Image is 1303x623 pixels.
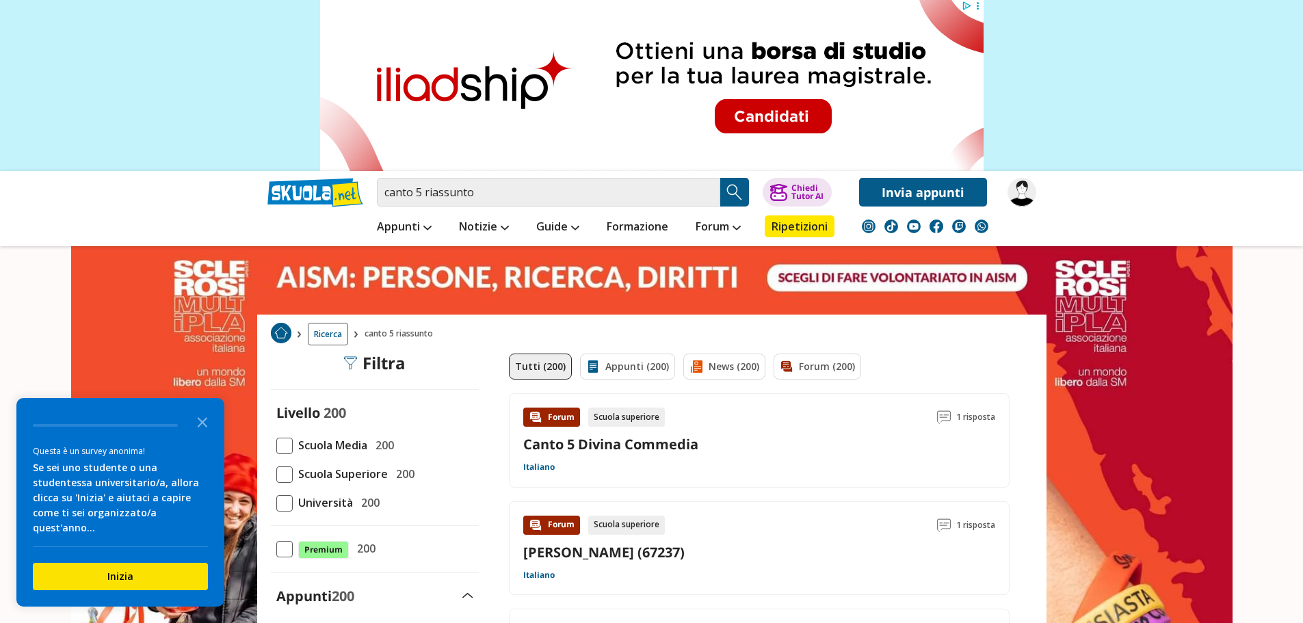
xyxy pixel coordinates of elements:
[293,494,353,512] span: Università
[586,360,600,373] img: Appunti filtro contenuto
[523,543,685,561] a: [PERSON_NAME] (67237)
[791,184,824,200] div: Chiedi Tutor AI
[332,587,354,605] span: 200
[276,403,320,422] label: Livello
[937,518,951,532] img: Commenti lettura
[271,323,291,345] a: Home
[456,215,512,240] a: Notizie
[523,570,555,581] a: Italiano
[343,356,357,370] img: Filtra filtri mobile
[952,220,966,233] img: twitch
[356,494,380,512] span: 200
[780,360,793,373] img: Forum filtro contenuto
[370,436,394,454] span: 200
[763,178,832,207] button: ChiediTutor AI
[16,398,224,607] div: Survey
[377,178,720,207] input: Cerca appunti, riassunti o versioni
[692,215,744,240] a: Forum
[588,408,665,427] div: Scuola superiore
[523,435,698,453] a: Canto 5 Divina Commedia
[523,516,580,535] div: Forum
[724,182,745,202] img: Cerca appunti, riassunti o versioni
[533,215,583,240] a: Guide
[529,518,542,532] img: Forum contenuto
[689,360,703,373] img: News filtro contenuto
[271,323,291,343] img: Home
[907,220,921,233] img: youtube
[352,540,376,557] span: 200
[33,460,208,535] div: Se sei uno studente o una studentessa universitario/a, allora clicca su 'Inizia' e aiutaci a capi...
[276,587,354,605] label: Appunti
[509,354,572,380] a: Tutti (200)
[462,593,473,598] img: Apri e chiudi sezione
[937,410,951,424] img: Commenti lettura
[975,220,988,233] img: WhatsApp
[523,462,555,473] a: Italiano
[293,465,388,483] span: Scuola Superiore
[720,178,749,207] button: Search Button
[33,563,208,590] button: Inizia
[774,354,861,380] a: Forum (200)
[884,220,898,233] img: tiktok
[343,354,406,373] div: Filtra
[189,408,216,435] button: Close the survey
[523,408,580,427] div: Forum
[603,215,672,240] a: Formazione
[956,408,995,427] span: 1 risposta
[324,403,346,422] span: 200
[1008,178,1036,207] img: stefania.maulucci
[862,220,876,233] img: instagram
[580,354,675,380] a: Appunti (200)
[588,516,665,535] div: Scuola superiore
[391,465,414,483] span: 200
[298,541,349,559] span: Premium
[765,215,834,237] a: Ripetizioni
[365,323,438,345] span: canto 5 riassunto
[33,445,208,458] div: Questa è un survey anonima!
[683,354,765,380] a: News (200)
[859,178,987,207] a: Invia appunti
[293,436,367,454] span: Scuola Media
[373,215,435,240] a: Appunti
[529,410,542,424] img: Forum contenuto
[930,220,943,233] img: facebook
[308,323,348,345] a: Ricerca
[956,516,995,535] span: 1 risposta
